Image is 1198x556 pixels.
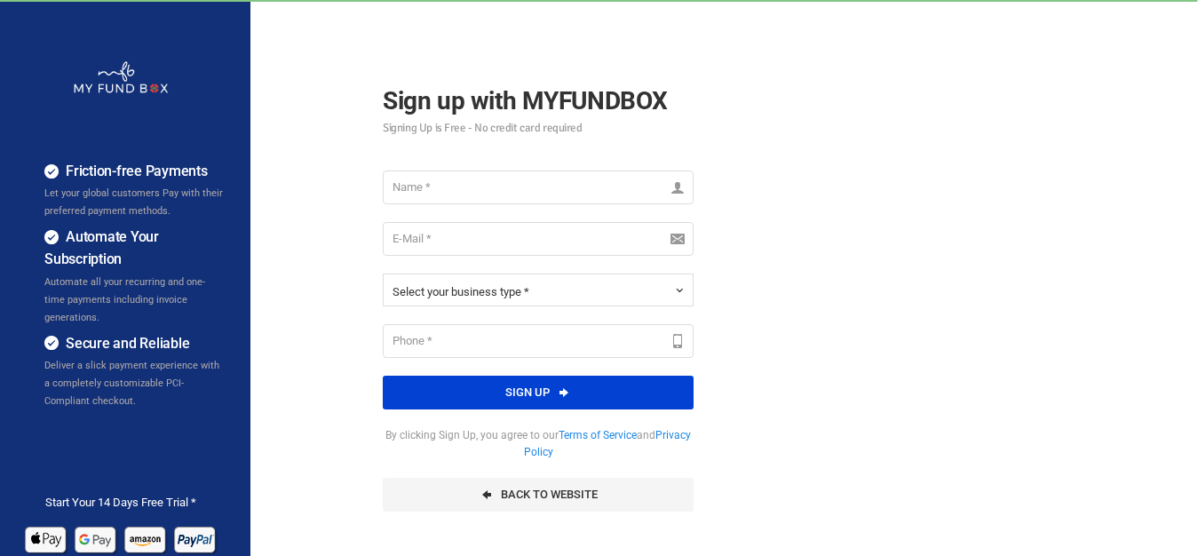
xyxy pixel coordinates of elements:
[383,324,694,358] input: Phone *
[393,285,529,298] span: Select your business type *
[383,82,694,134] h2: Sign up with MYFUNDBOX
[44,333,224,355] h4: Secure and Reliable
[383,222,694,256] input: E-Mail *
[559,429,637,441] a: Terms of Service
[44,161,224,183] h4: Friction-free Payments
[73,60,170,94] img: whiteMFB.png
[44,226,224,270] h4: Automate Your Subscription
[383,427,694,460] span: By clicking Sign Up, you agree to our and
[383,274,694,306] button: Select your business type *
[383,171,694,204] input: Name *
[524,429,692,457] a: Privacy Policy
[383,478,694,512] a: Back To Website
[383,123,694,134] small: Signing Up is Free - No credit card required
[44,187,223,217] span: Let your global customers Pay with their preferred payment methods.
[383,376,694,409] button: Sign up
[44,276,205,323] span: Automate all your recurring and one-time payments including invoice generations.
[44,360,219,407] span: Deliver a slick payment experience with a completely customizable PCI-Compliant checkout.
